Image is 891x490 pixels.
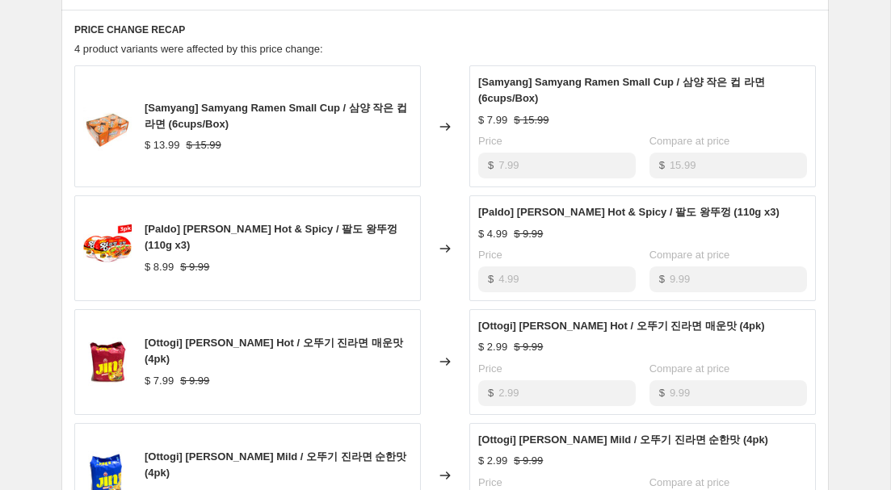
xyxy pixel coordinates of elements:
[649,362,730,375] span: Compare at price
[145,137,179,153] div: $ 13.99
[83,224,132,273] img: Wangttukk3pack_80x.jpg
[478,76,765,104] span: [Samyang] Samyang Ramen Small Cup / 삼양 작은 컵 라면 (6cups/Box)
[488,387,494,399] span: $
[649,135,730,147] span: Compare at price
[659,159,665,171] span: $
[488,159,494,171] span: $
[514,339,543,355] strike: $ 9.99
[514,453,543,469] strike: $ 9.99
[74,23,816,36] h6: PRICE CHANGE RECAP
[145,102,407,130] span: [Samyang] Samyang Ramen Small Cup / 삼양 작은 컵 라면 (6cups/Box)
[659,273,665,285] span: $
[180,373,209,389] strike: $ 9.99
[478,320,765,332] span: [Ottogi] [PERSON_NAME] Hot / 오뚜기 진라면 매운맛 (4pk)
[478,112,507,128] div: $ 7.99
[488,273,494,285] span: $
[478,453,507,469] div: $ 2.99
[514,112,548,128] strike: $ 15.99
[74,43,323,55] span: 4 product variants were affected by this price change:
[659,387,665,399] span: $
[145,223,397,251] span: [Paldo] [PERSON_NAME] Hot & Spicy / 팔도 왕뚜껑 (110g x3)
[180,259,209,275] strike: $ 9.99
[83,337,132,386] img: IMG_1241_80x.jpg
[478,206,780,218] span: [Paldo] [PERSON_NAME] Hot & Spicy / 팔도 왕뚜껑 (110g x3)
[145,337,403,365] span: [Ottogi] [PERSON_NAME] Hot / 오뚜기 진라면 매운맛 (4pk)
[186,137,221,153] strike: $ 15.99
[478,362,502,375] span: Price
[514,226,543,242] strike: $ 9.99
[478,135,502,147] span: Price
[478,433,768,446] span: [Ottogi] [PERSON_NAME] Mild / 오뚜기 진라면 순한맛 (4pk)
[478,339,507,355] div: $ 2.99
[478,226,507,242] div: $ 4.99
[83,103,132,151] img: IMG_6970_80x.jpg
[649,476,730,488] span: Compare at price
[649,249,730,261] span: Compare at price
[145,259,174,275] div: $ 8.99
[145,450,406,479] span: [Ottogi] [PERSON_NAME] Mild / 오뚜기 진라면 순한맛 (4pk)
[478,476,502,488] span: Price
[145,373,174,389] div: $ 7.99
[478,249,502,261] span: Price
